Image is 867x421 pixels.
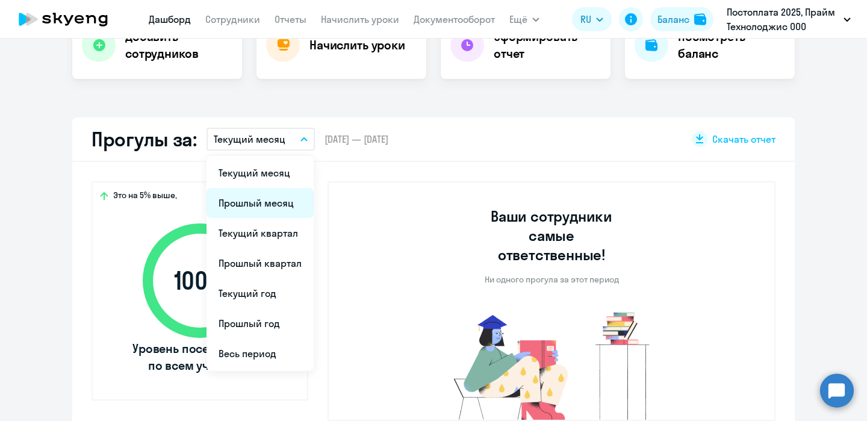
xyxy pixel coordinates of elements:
span: RU [580,12,591,27]
a: Сотрудники [205,13,260,25]
p: Постоплата 2025, Прайм Технолоджис ООО [727,5,839,34]
button: RU [572,7,612,31]
span: Ещё [509,12,527,27]
span: Скачать отчет [712,133,775,146]
h4: Добавить сотрудников [125,28,232,62]
a: Отчеты [275,13,306,25]
h2: Прогулы за: [92,127,197,151]
a: Начислить уроки [321,13,399,25]
a: Документооборот [414,13,495,25]
img: balance [694,13,706,25]
h4: Начислить уроки [309,37,405,54]
h4: Сформировать отчет [494,28,601,62]
button: Постоплата 2025, Прайм Технолоджис ООО [721,5,857,34]
img: no-truants [431,309,673,420]
p: Ни одного прогула за этот период [485,274,619,285]
p: Текущий месяц [214,132,285,146]
button: Текущий месяц [207,128,315,151]
h4: Посмотреть баланс [678,28,785,62]
h3: Ваши сотрудники самые ответственные! [474,207,629,264]
span: Это на 5% выше, [113,190,177,204]
a: Дашборд [149,13,191,25]
div: Баланс [657,12,689,27]
span: Уровень посещаемости по всем ученикам [131,340,269,374]
button: Балансbalance [650,7,713,31]
button: Ещё [509,7,539,31]
ul: Ещё [207,155,314,371]
span: 100 % [131,266,269,295]
span: [DATE] — [DATE] [325,133,388,146]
